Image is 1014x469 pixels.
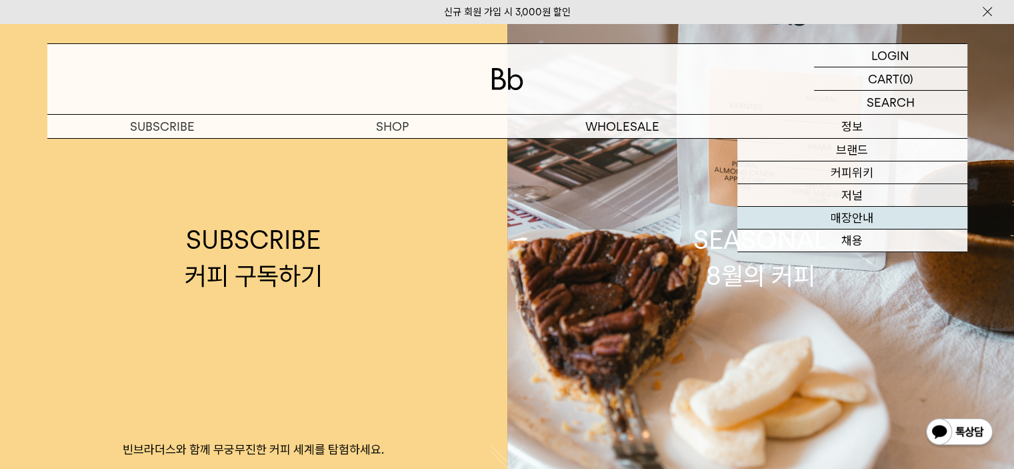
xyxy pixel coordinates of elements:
img: 로고 [491,68,523,90]
a: LOGIN [814,44,967,67]
img: 카카오톡 채널 1:1 채팅 버튼 [925,417,994,449]
a: SHOP [277,115,507,138]
a: 매장안내 [737,207,967,229]
div: SUBSCRIBE 커피 구독하기 [185,222,323,293]
p: WHOLESALE [507,115,737,138]
p: CART [868,67,899,90]
a: 브랜드 [737,139,967,161]
div: SEASONAL 8월의 커피 [693,222,828,293]
a: 채용 [737,229,967,252]
p: SEARCH [867,91,915,114]
p: LOGIN [871,44,909,67]
a: 신규 회원 가입 시 3,000원 할인 [444,6,571,18]
p: 정보 [737,115,967,138]
a: 커피위키 [737,161,967,184]
p: (0) [899,67,913,90]
a: SUBSCRIBE [47,115,277,138]
a: 저널 [737,184,967,207]
a: CART (0) [814,67,967,91]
